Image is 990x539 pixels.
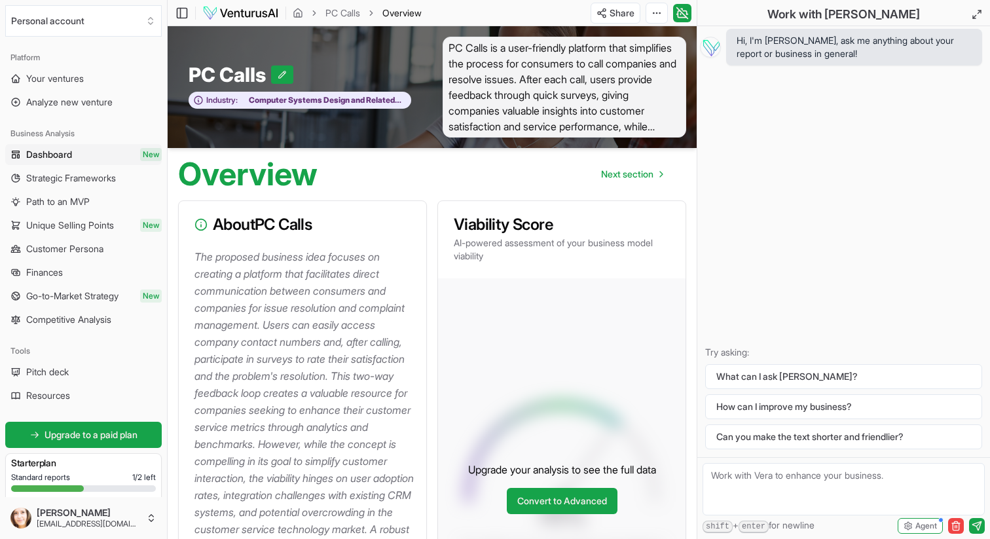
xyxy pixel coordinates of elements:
[610,7,634,20] span: Share
[5,144,162,165] a: DashboardNew
[705,424,982,449] button: Can you make the text shorter and friendlier?
[601,168,653,181] span: Next section
[178,158,318,190] h1: Overview
[767,5,920,24] h2: Work with [PERSON_NAME]
[11,456,156,470] h3: Starter plan
[26,289,119,303] span: Go-to-Market Strategy
[45,428,137,441] span: Upgrade to a paid plan
[132,472,156,483] span: 1 / 2 left
[202,5,279,21] img: logo
[898,518,943,534] button: Agent
[140,289,162,303] span: New
[5,238,162,259] a: Customer Persona
[703,521,733,533] kbd: shift
[591,3,640,24] button: Share
[591,161,673,187] nav: pagination
[703,519,815,533] span: + for newline
[206,95,238,105] span: Industry:
[443,37,686,138] span: PC Calls is a user-friendly platform that simplifies the process for consumers to call companies ...
[26,148,72,161] span: Dashboard
[5,502,162,534] button: [PERSON_NAME][EMAIL_ADDRESS][DOMAIN_NAME]
[293,7,422,20] nav: breadcrumb
[705,364,982,389] button: What can I ask [PERSON_NAME]?
[705,394,982,419] button: How can I improve my business?
[26,172,116,185] span: Strategic Frameworks
[26,195,90,208] span: Path to an MVP
[194,217,411,232] h3: About PC Calls
[26,96,113,109] span: Analyze new venture
[140,148,162,161] span: New
[739,521,769,533] kbd: enter
[26,313,111,326] span: Competitive Analysis
[5,215,162,236] a: Unique Selling PointsNew
[5,341,162,362] div: Tools
[737,34,972,60] span: Hi, I'm [PERSON_NAME], ask me anything about your report or business in general!
[5,123,162,144] div: Business Analysis
[11,472,70,483] span: Standard reports
[5,5,162,37] button: Select an organization
[507,488,617,514] a: Convert to Advanced
[189,92,411,109] button: Industry:Computer Systems Design and Related Services
[5,47,162,68] div: Platform
[5,168,162,189] a: Strategic Frameworks
[591,161,673,187] a: Go to next page
[37,519,141,529] span: [EMAIL_ADDRESS][DOMAIN_NAME]
[454,217,670,232] h3: Viability Score
[10,508,31,529] img: ACg8ocJT506QIl5nQ2c9WTK8AJyCGhiITjoepCxKL4fqj4HX7pT7oiVk=s96-c
[5,309,162,330] a: Competitive Analysis
[26,72,84,85] span: Your ventures
[382,7,422,20] span: Overview
[5,362,162,382] a: Pitch deck
[26,389,70,402] span: Resources
[5,191,162,212] a: Path to an MVP
[5,422,162,448] a: Upgrade to a paid plan
[5,68,162,89] a: Your ventures
[915,521,937,531] span: Agent
[5,385,162,406] a: Resources
[189,63,271,86] span: PC Calls
[454,236,670,263] p: AI-powered assessment of your business model viability
[468,462,656,477] p: Upgrade your analysis to see the full data
[26,219,114,232] span: Unique Selling Points
[5,92,162,113] a: Analyze new venture
[26,266,63,279] span: Finances
[5,286,162,307] a: Go-to-Market StrategyNew
[37,507,141,519] span: [PERSON_NAME]
[26,242,103,255] span: Customer Persona
[705,346,982,359] p: Try asking:
[5,262,162,283] a: Finances
[325,7,360,20] a: PC Calls
[26,365,69,379] span: Pitch deck
[238,95,404,105] span: Computer Systems Design and Related Services
[140,219,162,232] span: New
[700,37,721,58] img: Vera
